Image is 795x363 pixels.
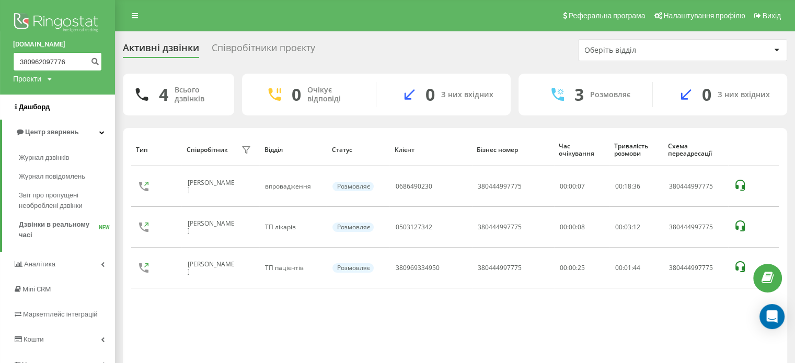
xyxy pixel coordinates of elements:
[24,335,43,343] span: Кошти
[159,85,168,104] div: 4
[187,220,238,235] div: [PERSON_NAME]
[669,264,722,272] div: 380444997775
[478,264,522,272] div: 380444997775
[19,215,115,244] a: Дзвінки в реальному часіNEW
[477,146,549,154] div: Бізнес номер
[19,153,69,163] span: Журнал дзвінків
[759,304,785,329] div: Open Intercom Messenger
[615,183,640,190] div: : :
[265,264,321,272] div: ТП пацієнтів
[441,90,493,99] div: З них вхідних
[560,264,604,272] div: 00:00:25
[13,74,41,84] div: Проекти
[584,46,709,55] div: Оберіть відділ
[264,146,322,154] div: Відділ
[13,39,102,50] a: [DOMAIN_NAME]
[13,10,102,37] img: Ringostat logo
[19,148,115,167] a: Журнал дзвінків
[632,223,640,231] span: 12
[19,186,115,215] a: Звіт про пропущені необроблені дзвінки
[19,171,85,182] span: Журнал повідомлень
[13,52,102,71] input: Пошук за номером
[19,167,115,186] a: Журнал повідомлень
[763,11,781,20] span: Вихід
[624,182,631,191] span: 18
[123,42,199,58] div: Активні дзвінки
[560,224,604,231] div: 00:00:08
[307,86,360,103] div: Очікує відповіді
[25,128,78,136] span: Центр звернень
[569,11,646,20] span: Реферальна програма
[22,285,51,293] span: Mini CRM
[615,224,640,231] div: : :
[23,310,98,318] span: Маркетплейс інтеграцій
[265,224,321,231] div: ТП лікарів
[24,260,55,268] span: Аналiтика
[332,182,374,191] div: Розмовляє
[632,182,640,191] span: 36
[478,183,522,190] div: 380444997775
[19,219,99,240] span: Дзвінки в реальному часі
[175,86,222,103] div: Всього дзвінків
[615,263,622,272] span: 00
[395,224,432,231] div: 0503127342
[395,264,439,272] div: 380969334950
[478,224,522,231] div: 380444997775
[332,223,374,232] div: Розмовляє
[2,120,115,145] a: Центр звернень
[187,179,238,194] div: [PERSON_NAME]
[136,146,177,154] div: Тип
[669,224,722,231] div: 380444997775
[265,183,321,190] div: впровадження
[615,223,622,231] span: 00
[187,146,228,154] div: Співробітник
[615,264,640,272] div: : :
[614,143,658,158] div: Тривалість розмови
[624,223,631,231] span: 03
[212,42,315,58] div: Співробітники проєкту
[718,90,770,99] div: З них вхідних
[624,263,631,272] span: 01
[332,146,385,154] div: Статус
[574,85,584,104] div: 3
[19,190,110,211] span: Звіт про пропущені необроблені дзвінки
[559,143,604,158] div: Час очікування
[702,85,711,104] div: 0
[632,263,640,272] span: 44
[668,143,723,158] div: Схема переадресації
[187,261,238,276] div: [PERSON_NAME]
[560,183,604,190] div: 00:00:07
[615,182,622,191] span: 00
[669,183,722,190] div: 380444997775
[663,11,745,20] span: Налаштування профілю
[332,263,374,273] div: Розмовляє
[19,103,50,111] span: Дашборд
[292,85,301,104] div: 0
[590,90,630,99] div: Розмовляє
[395,183,432,190] div: 0686490230
[395,146,467,154] div: Клієнт
[425,85,435,104] div: 0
